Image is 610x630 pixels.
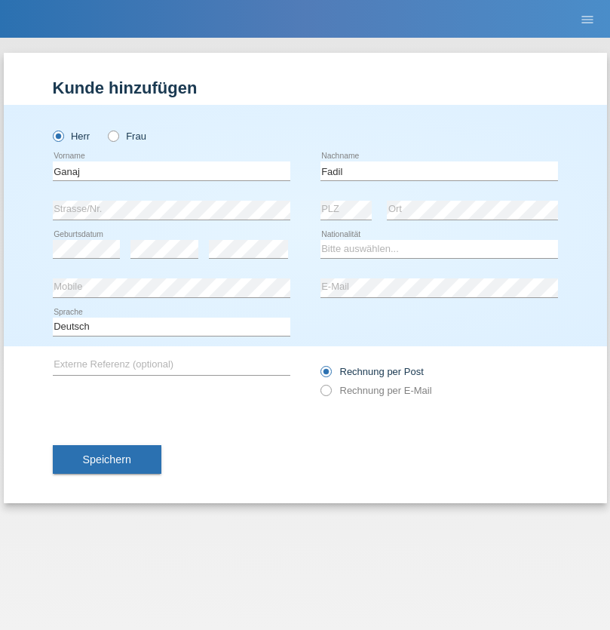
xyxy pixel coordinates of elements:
[53,131,63,140] input: Herr
[108,131,118,140] input: Frau
[320,366,330,385] input: Rechnung per Post
[83,453,131,466] span: Speichern
[320,385,330,404] input: Rechnung per E-Mail
[108,131,146,142] label: Frau
[53,78,558,97] h1: Kunde hinzufügen
[53,131,90,142] label: Herr
[53,445,161,474] button: Speichern
[572,14,602,23] a: menu
[320,366,424,377] label: Rechnung per Post
[320,385,432,396] label: Rechnung per E-Mail
[580,12,595,27] i: menu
